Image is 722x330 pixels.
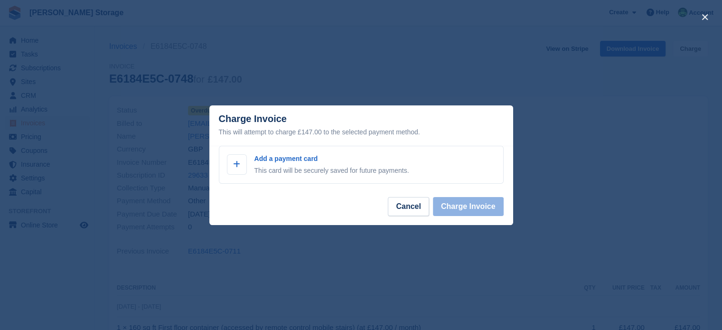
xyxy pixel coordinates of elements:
[254,154,409,164] p: Add a payment card
[219,113,504,138] div: Charge Invoice
[219,126,504,138] div: This will attempt to charge £147.00 to the selected payment method.
[219,146,504,184] a: Add a payment card This card will be securely saved for future payments.
[697,9,713,25] button: close
[433,197,504,216] button: Charge Invoice
[388,197,429,216] button: Cancel
[254,166,409,176] p: This card will be securely saved for future payments.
